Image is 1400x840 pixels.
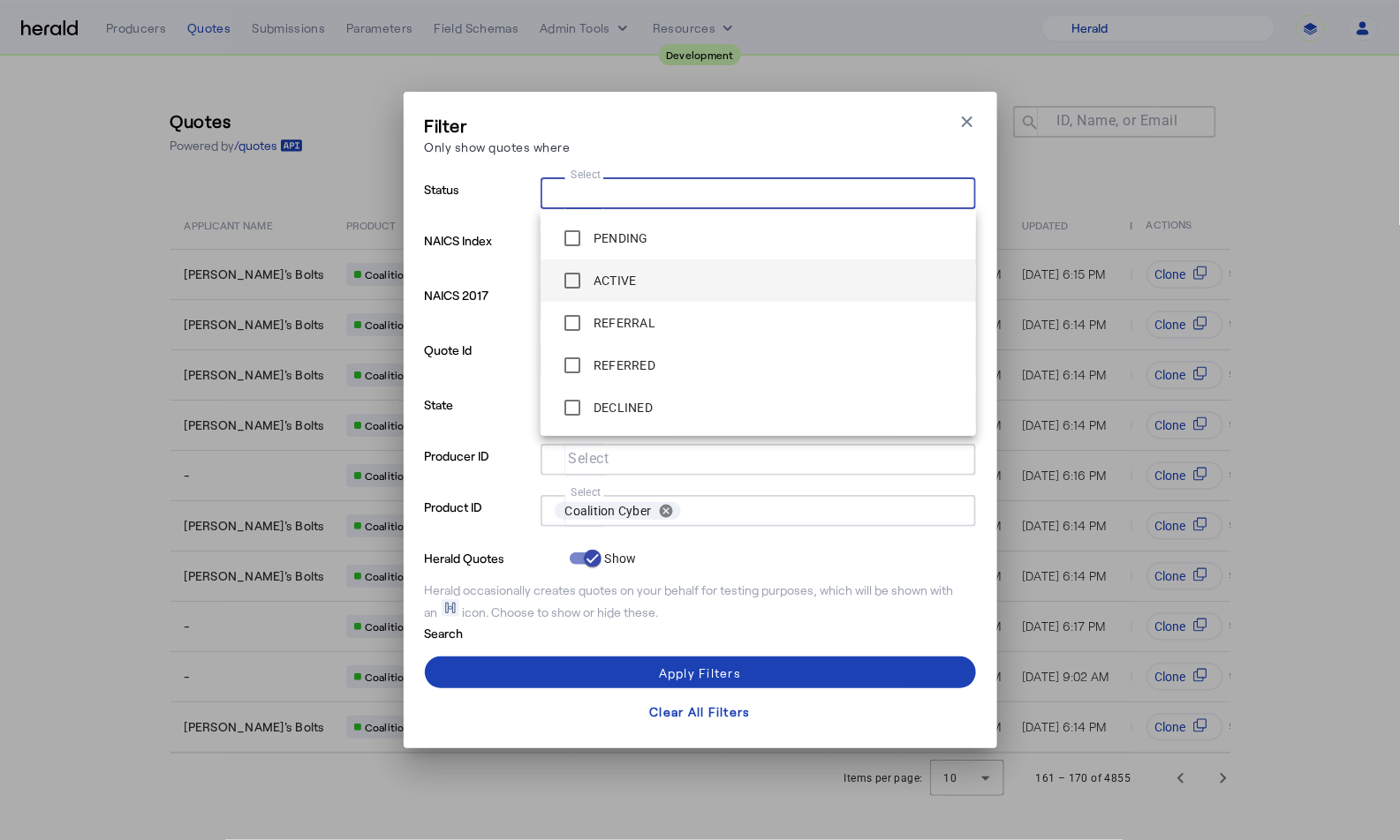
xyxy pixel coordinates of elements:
p: Search [425,621,563,642]
div: Herald occasionally creates quotes on your behalf for testing purposes, which will be shown with ... [425,581,976,621]
p: State [425,393,534,444]
button: remove Coalition Cyber [651,503,681,519]
label: ACTIVE [590,272,637,289]
label: DECLINED [590,399,653,416]
span: Coalition Cyber [565,502,652,520]
label: REFERRED [590,356,655,374]
p: Status [425,177,534,229]
label: REFERRAL [590,314,655,332]
p: Only show quotes where [425,138,571,156]
mat-label: Select [569,451,609,468]
label: PENDING [590,229,648,247]
button: Clear All Filters [425,695,976,727]
p: Herald Quotes [425,546,563,567]
div: Apply Filters [659,664,741,682]
h3: Filter [425,113,571,138]
mat-chip-grid: Selection [555,181,962,202]
mat-label: Select [571,169,602,181]
p: NAICS 2017 [425,283,534,338]
mat-label: Select [571,486,602,499]
label: Show [602,550,637,567]
div: Clear All Filters [649,702,750,721]
mat-chip-grid: Selection [555,499,962,523]
p: Product ID [425,495,534,546]
p: Quote Id [425,338,534,393]
p: Producer ID [425,444,534,495]
mat-chip-grid: Selection [555,447,962,469]
p: NAICS Index [425,229,534,283]
button: Apply Filters [425,656,976,688]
